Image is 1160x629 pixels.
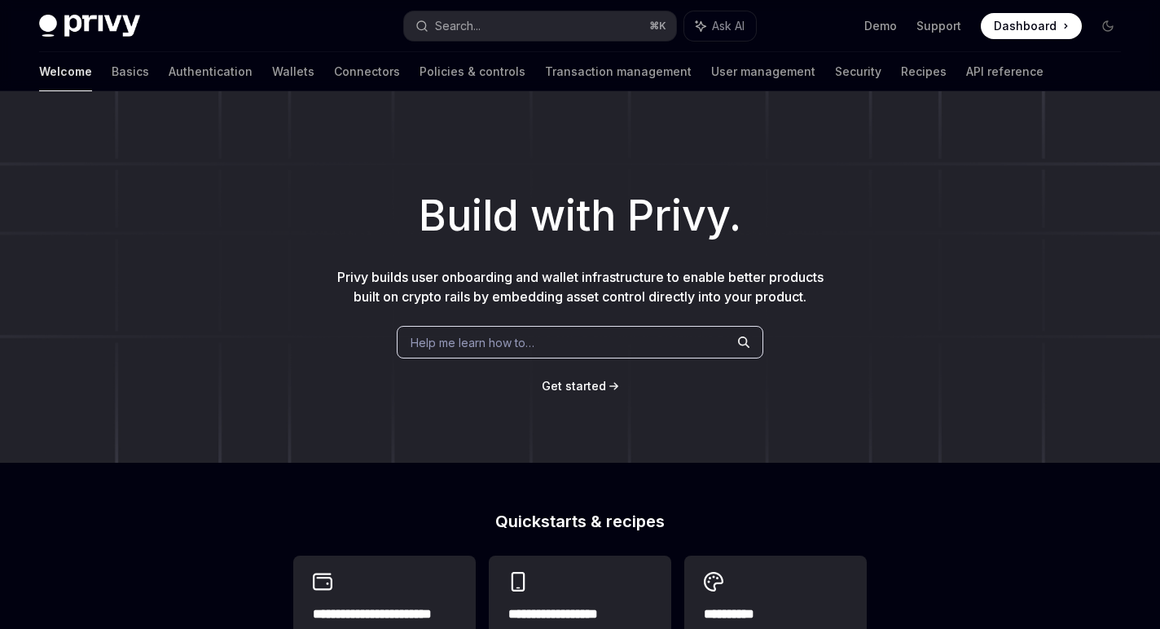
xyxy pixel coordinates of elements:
[835,52,881,91] a: Security
[916,18,961,34] a: Support
[334,52,400,91] a: Connectors
[711,52,815,91] a: User management
[404,11,676,41] button: Search...⌘K
[420,52,525,91] a: Policies & controls
[649,20,666,33] span: ⌘ K
[901,52,947,91] a: Recipes
[712,18,745,34] span: Ask AI
[542,379,606,393] span: Get started
[112,52,149,91] a: Basics
[26,184,1134,248] h1: Build with Privy.
[169,52,253,91] a: Authentication
[1095,13,1121,39] button: Toggle dark mode
[684,11,756,41] button: Ask AI
[39,15,140,37] img: dark logo
[293,513,867,530] h2: Quickstarts & recipes
[545,52,692,91] a: Transaction management
[542,378,606,394] a: Get started
[966,52,1044,91] a: API reference
[337,269,824,305] span: Privy builds user onboarding and wallet infrastructure to enable better products built on crypto ...
[981,13,1082,39] a: Dashboard
[39,52,92,91] a: Welcome
[994,18,1057,34] span: Dashboard
[435,16,481,36] div: Search...
[272,52,314,91] a: Wallets
[411,334,534,351] span: Help me learn how to…
[864,18,897,34] a: Demo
